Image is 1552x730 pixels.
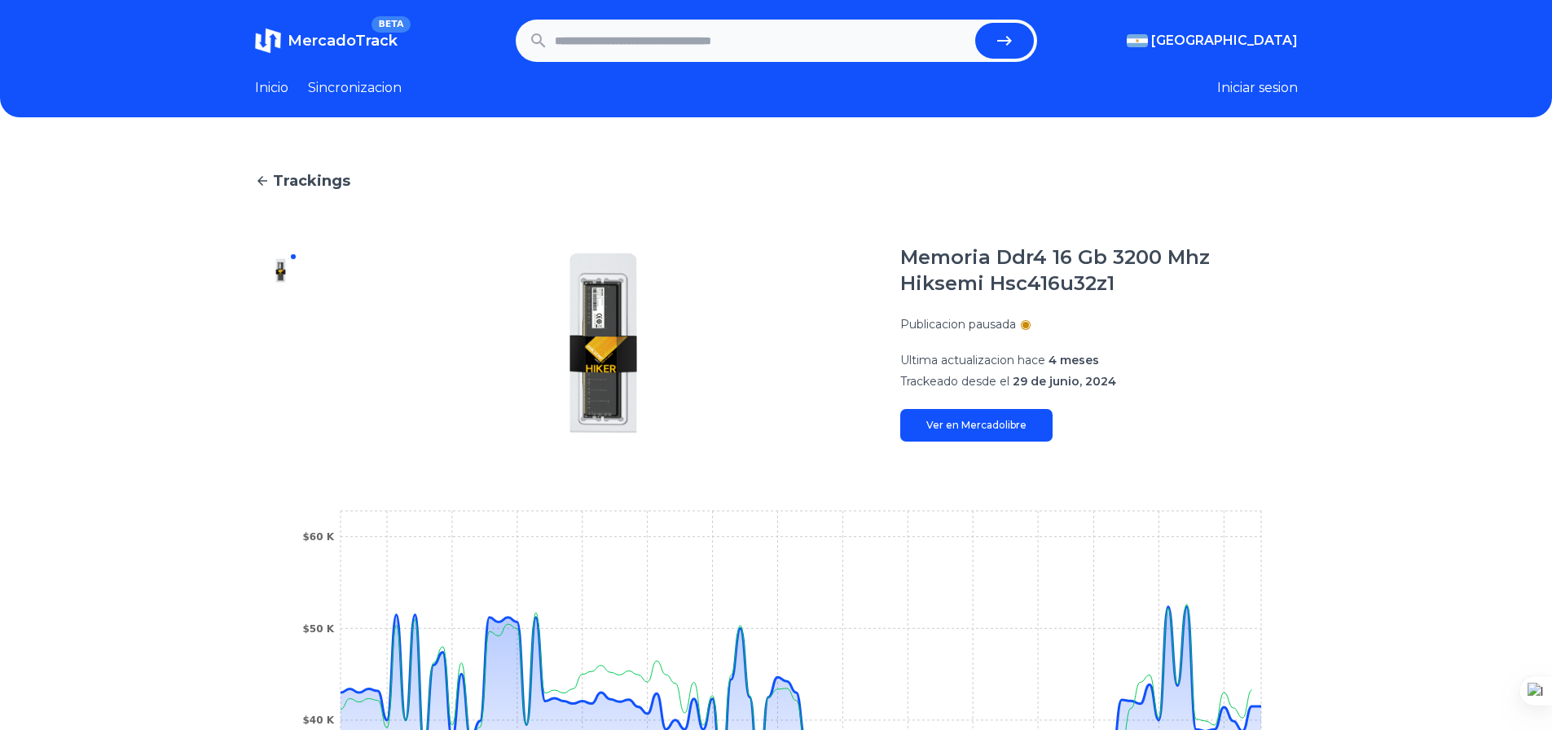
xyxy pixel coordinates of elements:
a: Trackings [255,169,1298,192]
p: Publicacion pausada [900,316,1016,332]
h1: Memoria Ddr4 16 Gb 3200 Mhz Hiksemi Hsc416u32z1 [900,244,1298,297]
button: [GEOGRAPHIC_DATA] [1127,31,1298,51]
a: Inicio [255,78,288,98]
button: Iniciar sesion [1217,78,1298,98]
span: [GEOGRAPHIC_DATA] [1151,31,1298,51]
img: Argentina [1127,34,1148,47]
span: Ultima actualizacion hace [900,353,1045,367]
tspan: $60 K [302,531,334,543]
span: Trackings [273,169,350,192]
tspan: $50 K [302,623,334,635]
a: Sincronizacion [308,78,402,98]
span: Trackeado desde el [900,374,1009,389]
img: Memoria Ddr4 16 Gb 3200 Mhz Hiksemi Hsc416u32z1 [268,257,294,284]
tspan: $40 K [302,715,334,726]
a: Ver en Mercadolibre [900,409,1053,442]
a: MercadoTrackBETA [255,28,398,54]
span: MercadoTrack [288,32,398,50]
span: 4 meses [1049,353,1099,367]
span: 29 de junio, 2024 [1013,374,1116,389]
img: MercadoTrack [255,28,281,54]
span: BETA [372,16,410,33]
img: Memoria Ddr4 16 Gb 3200 Mhz Hiksemi Hsc416u32z1 [340,244,868,442]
